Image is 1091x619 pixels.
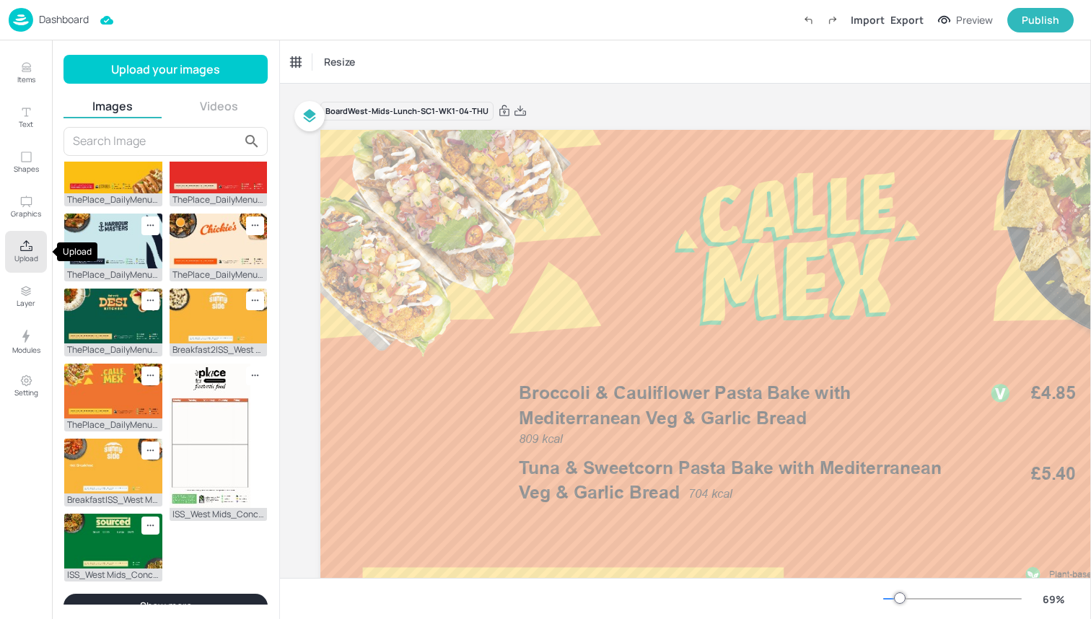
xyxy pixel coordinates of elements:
div: Upload [57,242,97,261]
button: Upload [5,231,47,273]
img: 2025-09-08-1757346629282cth0z8lsymp.jpg [64,214,162,268]
span: £4.85 [1031,381,1076,406]
div: Board West-Mids-Lunch-SC1-WK1-04-THU [320,102,494,121]
div: 69 % [1036,592,1071,607]
div: Remove image [141,216,159,235]
img: 2025-10-08-1759934253738lwe5mfq5jlt.jpg [170,364,250,508]
img: 2025-10-08-1759934253645i23fp1fdrah.jpg [64,439,162,493]
img: 2025-09-08-1757346618193u5x1b1rcqg.jpg [170,214,268,268]
div: BreakfastISS_West Mids_Concepts.jpg [64,493,162,506]
button: Images [63,98,162,114]
p: Layer [17,298,35,308]
p: Upload [14,253,38,263]
div: ISS_West Mids_Concepts_Sourced.jpg [64,568,162,581]
img: 2025-10-08-17599342512680zhnt1huy75.jpg [170,289,268,343]
div: Remove image [246,216,264,235]
div: ThePlace_DailyMenus_CompleteDishes_Overloaded_1920x1080.jpg [64,193,162,206]
p: Text [19,119,33,129]
button: Publish [1007,8,1074,32]
div: ThePlace_DailyMenus_CompleteDishes_DesiKitchen_1920x1080.jpg [64,343,162,356]
img: 2025-09-08-1757346626461khiwiyaj0sl.jpg [64,289,162,343]
p: Graphics [11,208,41,219]
img: 2025-09-08-1757346622016ym9n23nc278.jpg [64,364,162,418]
div: Remove image [246,291,264,310]
div: ISS_West Mids_Concepts.jpg [170,508,268,521]
img: logo-86c26b7e.jpg [9,8,33,32]
button: Setting [5,365,47,407]
button: Shapes [5,141,47,183]
div: Preview [956,12,993,28]
button: Upload your images [63,55,268,84]
div: Remove image [141,366,159,385]
div: Export [890,12,924,27]
button: Items [5,52,47,94]
span: £5.40 [1031,461,1076,486]
button: Preview [929,9,1002,31]
div: ThePlace_DailyMenus_CompleteDishes_CalleMex_1920x1080.jpg [64,418,162,431]
p: Items [17,74,35,84]
button: search [240,129,264,154]
button: Videos [170,98,268,114]
label: Redo (Ctrl + Y) [820,8,845,32]
div: Remove image [141,442,159,460]
div: ThePlace_DailyMenus_CompleteDishes_Chao_1920x1080.jpg [170,193,268,206]
div: Breakfast2ISS_West Mids_Concepts.jpg [170,343,268,356]
button: Layer [5,276,47,317]
span: Tuna & Sweetcorn Pasta Bake with Mediterranean Veg & Garlic Bread [519,457,942,503]
p: Modules [12,345,40,355]
img: 2025-09-24-1758714432169f1km9it8qto.jpg [64,514,162,568]
input: Search Image [73,130,240,153]
span: Broccoli & Cauliflower Pasta Bake with Mediterranean Veg & Garlic Bread [519,382,851,429]
p: Dashboard [39,14,89,25]
button: Graphics [5,186,47,228]
p: Setting [14,387,38,398]
div: ThePlace_DailyMenus_CompleteDishes_HarbourMasters_1920x1080.jpg [64,268,162,281]
button: Modules [5,320,47,362]
p: Shapes [14,164,39,174]
div: ThePlace_DailyMenus_CompleteDishes_Chickies_1920x1080.jpg [170,268,268,281]
div: Publish [1022,12,1059,28]
button: Text [5,97,47,139]
button: Show more [63,594,268,618]
label: Undo (Ctrl + Z) [796,8,820,32]
div: Import [851,12,885,27]
span: 809 kcal [519,432,563,446]
div: Remove image [246,366,264,385]
img: 2025-09-08-1757346618286hzz2t9xn6om.jpg [170,139,268,193]
span: Resize [321,54,358,69]
div: Remove image [141,291,159,310]
div: Remove image [141,517,159,535]
img: 2025-09-08-1757346633485anq4pomzgtm.jpg [64,139,162,193]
